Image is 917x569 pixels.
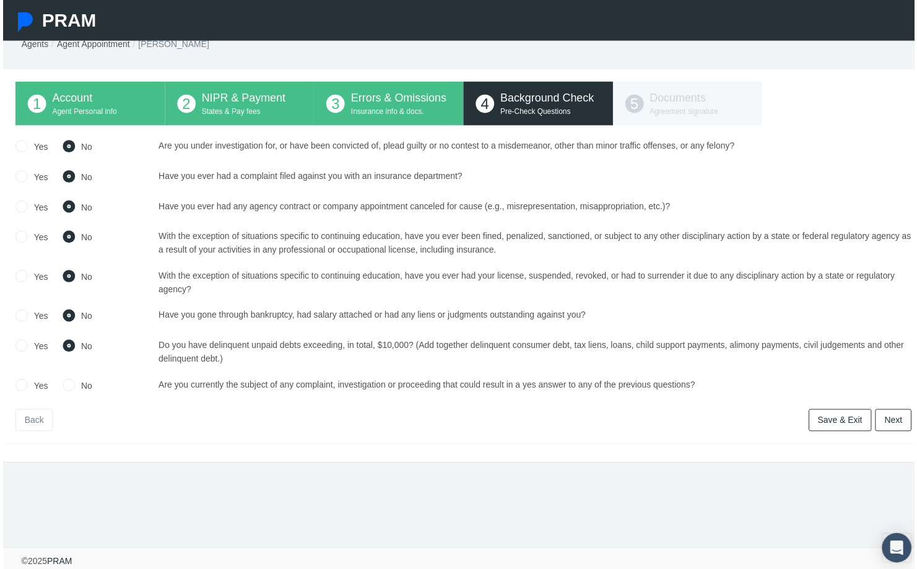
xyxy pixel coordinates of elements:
[50,92,90,105] span: Account
[19,38,46,51] li: Agents
[25,272,45,285] label: Yes
[39,10,93,30] span: PRAM
[12,412,50,434] a: Back
[25,381,45,395] label: Yes
[72,342,90,355] label: No
[811,412,874,434] a: Save & Exit
[25,311,45,325] label: Yes
[25,141,45,155] label: Yes
[500,107,601,119] p: Pre-Check Questions
[325,95,344,114] span: 3
[25,342,45,355] label: Yes
[25,202,45,215] label: Yes
[25,172,45,185] label: Yes
[46,38,128,51] li: Agent Appointment
[350,92,446,105] span: Errors & Omissions
[476,95,494,114] span: 4
[500,92,594,105] span: Background Check
[25,95,43,114] span: 1
[72,381,90,395] label: No
[350,107,451,119] p: Insurance info & docs.
[72,272,90,285] label: No
[12,12,32,32] img: Pram Partner
[200,107,301,119] p: States & Pay fees
[72,172,90,185] label: No
[72,311,90,325] label: No
[72,141,90,155] label: No
[128,38,207,51] li: [PERSON_NAME]
[72,202,90,215] label: No
[175,95,194,114] span: 2
[50,107,150,119] p: Agent Personal info
[200,92,284,105] span: NIPR & Payment
[884,536,914,566] div: Open Intercom Messenger
[72,232,90,246] label: No
[25,232,45,246] label: Yes
[877,412,914,434] a: Next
